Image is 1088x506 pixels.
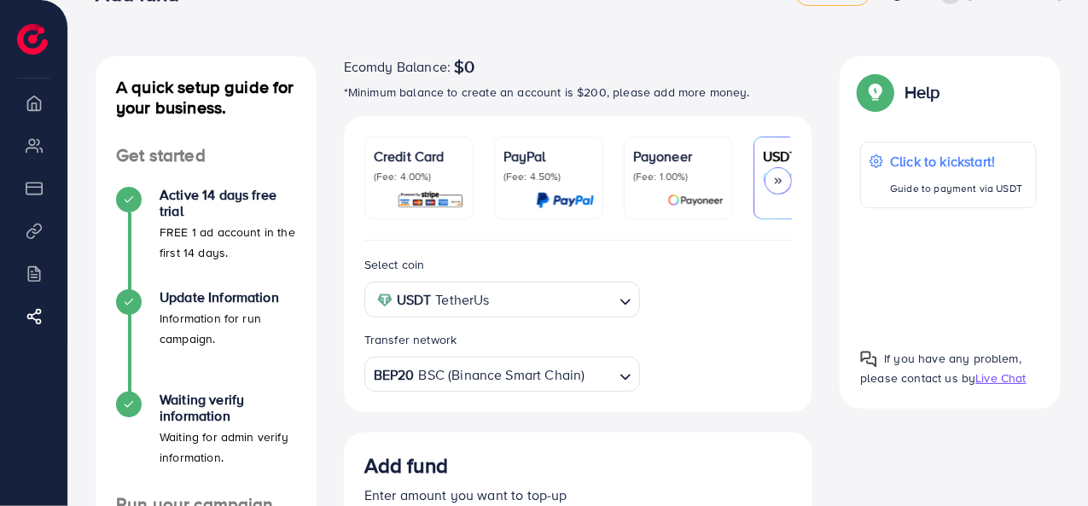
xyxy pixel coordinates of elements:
[397,288,432,312] strong: USDT
[160,308,296,349] p: Information for run campaign.
[1015,429,1075,493] iframe: Chat
[364,485,793,505] p: Enter amount you want to top-up
[344,82,813,102] p: *Minimum balance to create an account is $200, please add more money.
[397,190,464,210] img: card
[374,363,415,387] strong: BEP20
[763,170,853,183] p: (Fee: 0.00%)
[96,392,317,494] li: Waiting verify information
[160,427,296,468] p: Waiting for admin verify information.
[860,77,891,108] img: Popup guide
[96,289,317,392] li: Update Information
[503,146,594,166] p: PayPal
[860,351,877,368] img: Popup guide
[96,145,317,166] h4: Get started
[364,453,448,478] h3: Add fund
[536,190,594,210] img: card
[503,170,594,183] p: (Fee: 4.50%)
[160,187,296,219] h4: Active 14 days free trial
[96,187,317,289] li: Active 14 days free trial
[364,256,425,273] label: Select coin
[890,178,1022,199] p: Guide to payment via USDT
[374,170,464,183] p: (Fee: 4.00%)
[377,293,393,308] img: coin
[587,362,614,388] input: Search for option
[364,331,457,348] label: Transfer network
[364,282,641,317] div: Search for option
[495,287,614,313] input: Search for option
[344,56,451,77] span: Ecomdy Balance:
[860,350,1021,387] span: If you have any problem, please contact us by
[419,363,585,387] span: BSC (Binance Smart Chain)
[905,82,940,102] p: Help
[96,77,317,118] h4: A quick setup guide for your business.
[633,146,724,166] p: Payoneer
[364,357,641,392] div: Search for option
[160,222,296,263] p: FREE 1 ad account in the first 14 days.
[763,146,853,166] p: USDT
[975,369,1026,387] span: Live Chat
[17,24,48,55] img: logo
[374,146,464,166] p: Credit Card
[667,190,724,210] img: card
[890,151,1022,172] p: Click to kickstart!
[435,288,489,312] span: TetherUs
[633,170,724,183] p: (Fee: 1.00%)
[160,392,296,424] h4: Waiting verify information
[160,289,296,305] h4: Update Information
[454,56,474,77] span: $0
